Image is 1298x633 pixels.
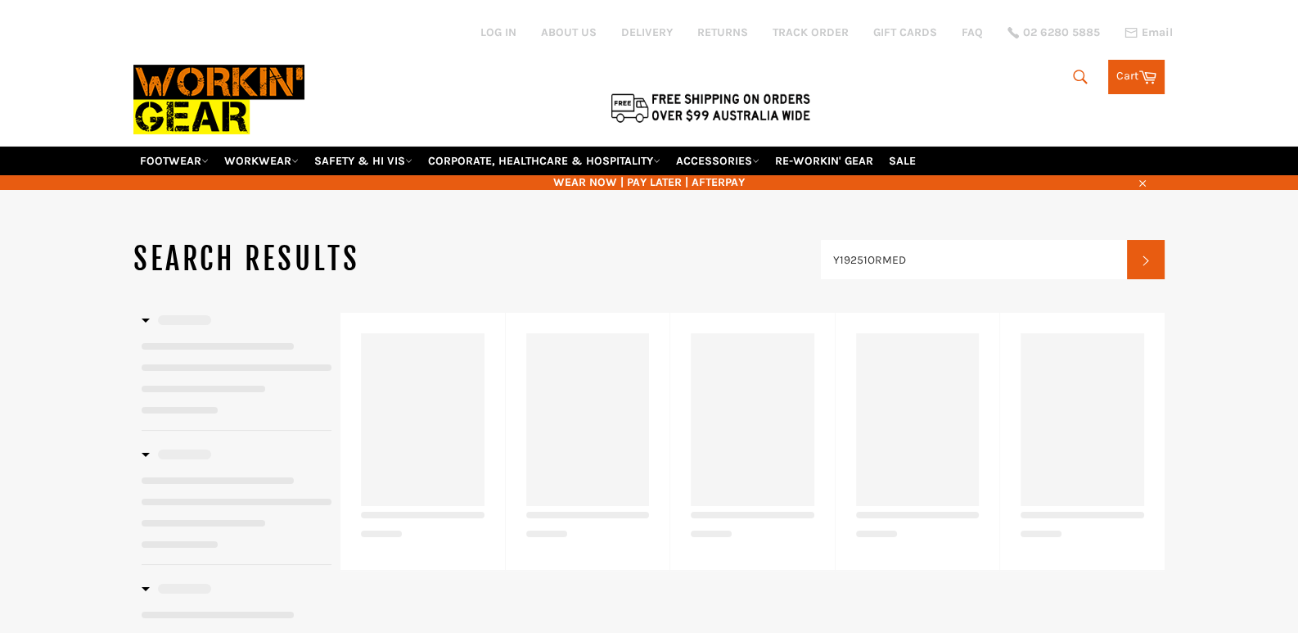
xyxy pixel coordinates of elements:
[133,147,215,175] a: FOOTWEAR
[133,53,304,146] img: Workin Gear leaders in Workwear, Safety Boots, PPE, Uniforms. Australia's No.1 in Workwear
[608,90,813,124] img: Flat $9.95 shipping Australia wide
[669,147,766,175] a: ACCESSORIES
[480,25,516,39] a: Log in
[421,147,667,175] a: CORPORATE, HEALTHCARE & HOSPITALITY
[773,25,849,40] a: TRACK ORDER
[1023,27,1100,38] span: 02 6280 5885
[133,174,1165,190] span: WEAR NOW | PAY LATER | AFTERPAY
[621,25,673,40] a: DELIVERY
[768,147,880,175] a: RE-WORKIN' GEAR
[882,147,922,175] a: SALE
[1108,60,1165,94] a: Cart
[1142,27,1173,38] span: Email
[821,240,1127,279] input: Search
[218,147,305,175] a: WORKWEAR
[1007,27,1100,38] a: 02 6280 5885
[133,239,821,280] h1: Search results
[873,25,937,40] a: GIFT CARDS
[308,147,419,175] a: SAFETY & HI VIS
[541,25,597,40] a: ABOUT US
[962,25,983,40] a: FAQ
[697,25,748,40] a: RETURNS
[1124,26,1173,39] a: Email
